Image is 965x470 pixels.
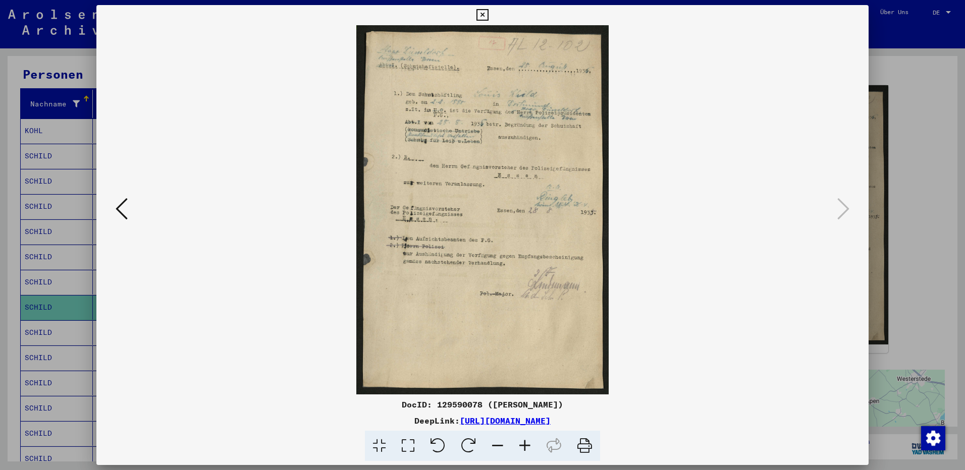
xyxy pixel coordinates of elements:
div: DocID: 129590078 ([PERSON_NAME]) [96,398,869,410]
div: Zustimmung ändern [921,426,945,450]
a: [URL][DOMAIN_NAME] [460,416,551,426]
img: 002.jpg [131,25,834,394]
img: Zustimmung ändern [921,426,945,450]
div: DeepLink: [96,415,869,427]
